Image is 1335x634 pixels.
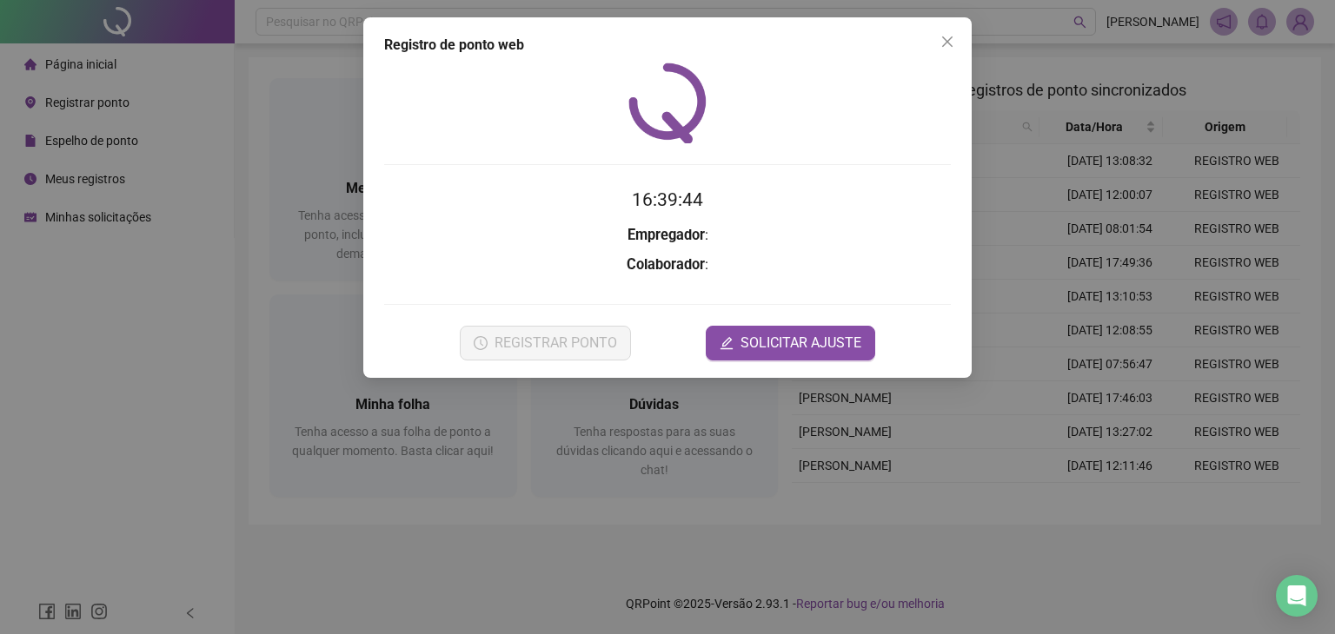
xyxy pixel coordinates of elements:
[460,326,631,360] button: REGISTRAR PONTO
[628,227,705,243] strong: Empregador
[632,189,703,210] time: 16:39:44
[940,35,954,49] span: close
[706,326,875,360] button: editSOLICITAR AJUSTE
[627,256,705,273] strong: Colaborador
[741,333,861,353] span: SOLICITAR AJUSTE
[720,336,734,350] span: edit
[1276,575,1318,617] div: Open Intercom Messenger
[384,254,951,276] h3: :
[384,224,951,247] h3: :
[384,35,951,56] div: Registro de ponto web
[933,28,961,56] button: Close
[628,63,707,143] img: QRPoint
